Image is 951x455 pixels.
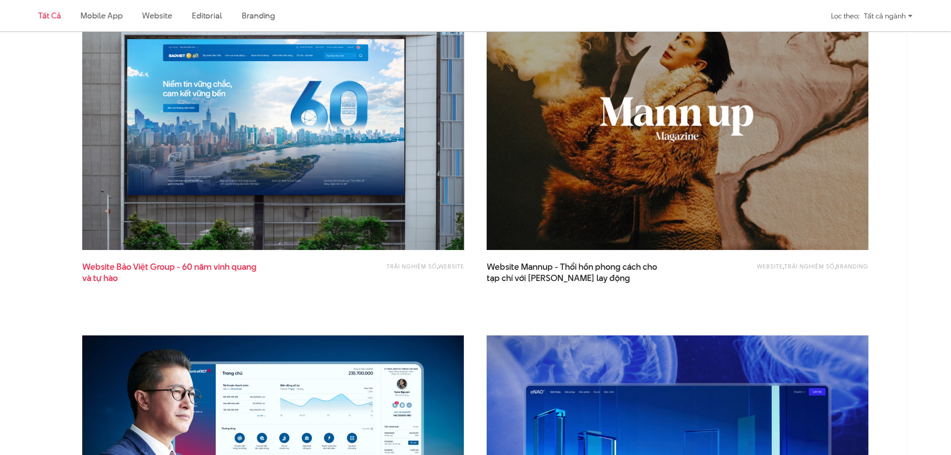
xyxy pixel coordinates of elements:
a: Website [142,10,172,21]
span: Website Bảo Việt Group - 60 năm vinh quang [82,261,262,284]
span: tạp chí với [PERSON_NAME] lay động [487,272,630,284]
a: Branding [242,10,275,21]
a: Website [757,262,783,270]
a: Website Bảo Việt Group - 60 năm vinh quangvà tự hào [82,261,262,284]
div: , , [716,261,869,279]
div: , [311,261,464,279]
a: Branding [836,262,869,270]
a: Trải nghiệm số [387,262,437,270]
div: Tất cả ngành [864,8,913,24]
span: và tự hào [82,272,118,284]
div: Lọc theo: [831,8,860,24]
a: Website Mannup - Thổi hồn phong cách chotạp chí với [PERSON_NAME] lay động [487,261,667,284]
a: Trải nghiệm số [785,262,835,270]
a: Website [438,262,464,270]
span: Website Mannup - Thổi hồn phong cách cho [487,261,667,284]
a: Editorial [192,10,222,21]
a: Mobile app [80,10,122,21]
a: Tất cả [38,10,61,21]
